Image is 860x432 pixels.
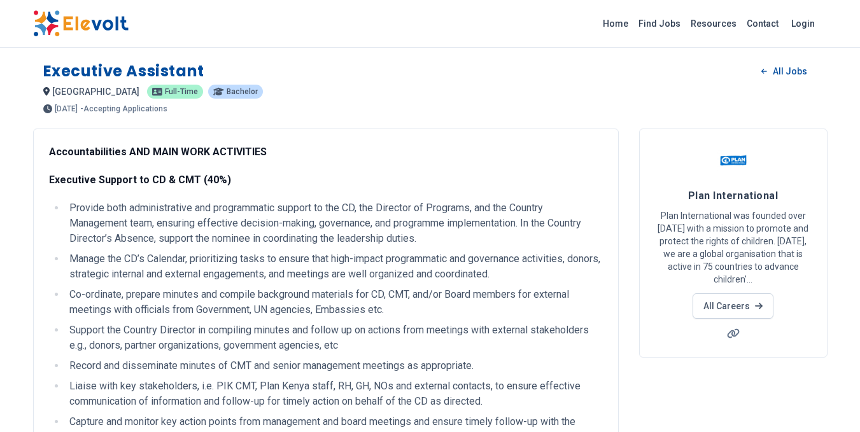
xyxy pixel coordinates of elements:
li: Provide both administrative and programmatic support to the CD, the Director of Programs, and the... [66,200,603,246]
span: Plan International [688,190,778,202]
h1: Executive Assistant [43,61,204,81]
span: [DATE] [55,105,78,113]
p: Plan International was founded over [DATE] with a mission to promote and protect the rights of ch... [655,209,812,286]
a: Login [784,11,822,36]
span: [GEOGRAPHIC_DATA] [52,87,139,97]
span: Bachelor [227,88,258,95]
li: Support the Country Director in compiling minutes and follow up on actions from meetings with ext... [66,323,603,353]
p: - Accepting Applications [80,105,167,113]
img: Elevolt [33,10,129,37]
img: Plan International [717,144,749,176]
a: Resources [686,13,742,34]
strong: Accountabilities AND MAIN WORK ACTIVITIES [49,146,267,158]
a: All Jobs [751,62,817,81]
a: Find Jobs [633,13,686,34]
span: Full-time [165,88,198,95]
li: Record and disseminate minutes of CMT and senior management meetings as appropriate. [66,358,603,373]
strong: Executive Support to CD & CMT (40%) [49,174,231,186]
li: Co-ordinate, prepare minutes and compile background materials for CD, CMT, and/or Board members f... [66,287,603,317]
a: Contact [742,13,784,34]
a: Home [598,13,633,34]
a: All Careers [693,293,773,319]
li: Liaise with key stakeholders, i.e. PIK CMT, Plan Kenya staff, RH, GH, NOs and external contacts, ... [66,379,603,409]
li: Manage the CD’s Calendar, prioritizing tasks to ensure that high-impact programmatic and governan... [66,251,603,282]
